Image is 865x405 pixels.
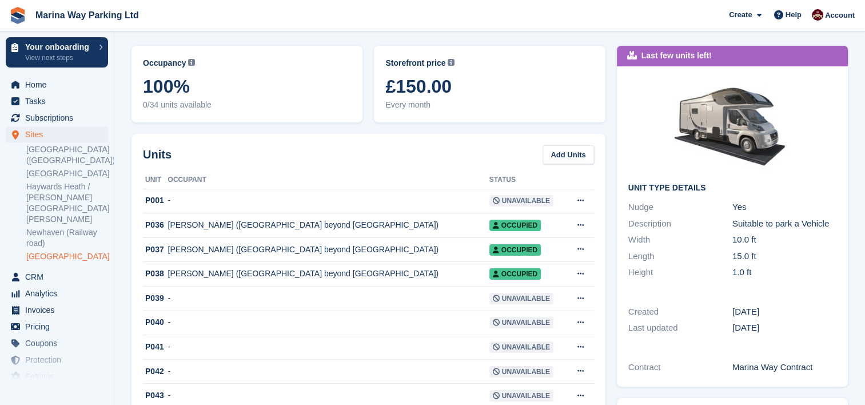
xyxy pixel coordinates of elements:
[6,77,108,93] a: menu
[143,99,351,111] span: 0/34 units available
[489,390,553,402] span: Unavailable
[732,321,836,335] div: [DATE]
[732,250,836,263] div: 15.0 ft
[448,59,455,66] img: icon-info-grey-7440780725fd019a000dd9b08b2336e03edf1995a4989e88bcd33f0948082b44.svg
[825,10,855,21] span: Account
[25,285,94,301] span: Analytics
[143,268,168,280] div: P038
[25,335,94,351] span: Coupons
[489,268,541,280] span: Occupied
[628,321,732,335] div: Last updated
[628,233,732,247] div: Width
[26,227,108,249] a: Newhaven (Railway road)
[6,302,108,318] a: menu
[628,361,732,374] div: Contract
[786,9,802,21] span: Help
[143,341,168,353] div: P041
[732,361,836,374] div: Marina Way Contract
[188,59,195,66] img: icon-info-grey-7440780725fd019a000dd9b08b2336e03edf1995a4989e88bcd33f0948082b44.svg
[26,168,108,179] a: [GEOGRAPHIC_DATA]
[628,201,732,214] div: Nudge
[6,37,108,67] a: Your onboarding View next steps
[143,244,168,256] div: P037
[143,366,168,378] div: P042
[168,335,489,360] td: -
[628,250,732,263] div: Length
[732,217,836,231] div: Suitable to park a Vehicle
[732,233,836,247] div: 10.0 ft
[143,57,186,69] span: Occupancy
[143,219,168,231] div: P036
[25,110,94,126] span: Subscriptions
[6,352,108,368] a: menu
[168,287,489,311] td: -
[168,219,489,231] div: [PERSON_NAME] ([GEOGRAPHIC_DATA] beyond [GEOGRAPHIC_DATA])
[168,311,489,335] td: -
[25,93,94,109] span: Tasks
[543,145,593,164] a: Add Units
[143,390,168,402] div: P043
[489,244,541,256] span: Occupied
[385,99,593,111] span: Every month
[168,244,489,256] div: [PERSON_NAME] ([GEOGRAPHIC_DATA] beyond [GEOGRAPHIC_DATA])
[647,78,818,174] img: Campervan.jpg
[489,366,553,378] span: Unavailable
[489,171,565,189] th: Status
[628,266,732,279] div: Height
[143,316,168,328] div: P040
[641,50,712,62] div: Last few units left!
[489,195,553,207] span: Unavailable
[9,7,26,24] img: stora-icon-8386f47178a22dfd0bd8f6a31ec36ba5ce8667c1dd55bd0f319d3a0aa187defe.svg
[385,57,445,69] span: Storefront price
[26,144,108,166] a: [GEOGRAPHIC_DATA] ([GEOGRAPHIC_DATA])
[6,319,108,335] a: menu
[25,126,94,142] span: Sites
[25,77,94,93] span: Home
[31,6,143,25] a: Marina Way Parking Ltd
[489,317,553,328] span: Unavailable
[168,171,489,189] th: Occupant
[25,352,94,368] span: Protection
[143,76,351,97] span: 100%
[143,194,168,207] div: P001
[628,305,732,319] div: Created
[6,368,108,384] a: menu
[25,319,94,335] span: Pricing
[6,126,108,142] a: menu
[168,268,489,280] div: [PERSON_NAME] ([GEOGRAPHIC_DATA] beyond [GEOGRAPHIC_DATA])
[628,184,836,193] h2: Unit Type details
[25,269,94,285] span: CRM
[25,53,93,63] p: View next steps
[489,293,553,304] span: Unavailable
[143,146,172,163] h2: Units
[143,292,168,304] div: P039
[6,269,108,285] a: menu
[385,76,593,97] span: £150.00
[26,181,108,225] a: Haywards Heath / [PERSON_NAME][GEOGRAPHIC_DATA][PERSON_NAME]
[25,43,93,51] p: Your onboarding
[168,359,489,384] td: -
[628,217,732,231] div: Description
[143,171,168,189] th: Unit
[489,220,541,231] span: Occupied
[732,201,836,214] div: Yes
[812,9,823,21] img: Daniel Finn
[6,335,108,351] a: menu
[25,302,94,318] span: Invoices
[168,189,489,213] td: -
[732,305,836,319] div: [DATE]
[25,368,94,384] span: Settings
[26,251,108,262] a: [GEOGRAPHIC_DATA]
[6,93,108,109] a: menu
[732,266,836,279] div: 1.0 ft
[6,285,108,301] a: menu
[489,342,553,353] span: Unavailable
[729,9,752,21] span: Create
[6,110,108,126] a: menu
